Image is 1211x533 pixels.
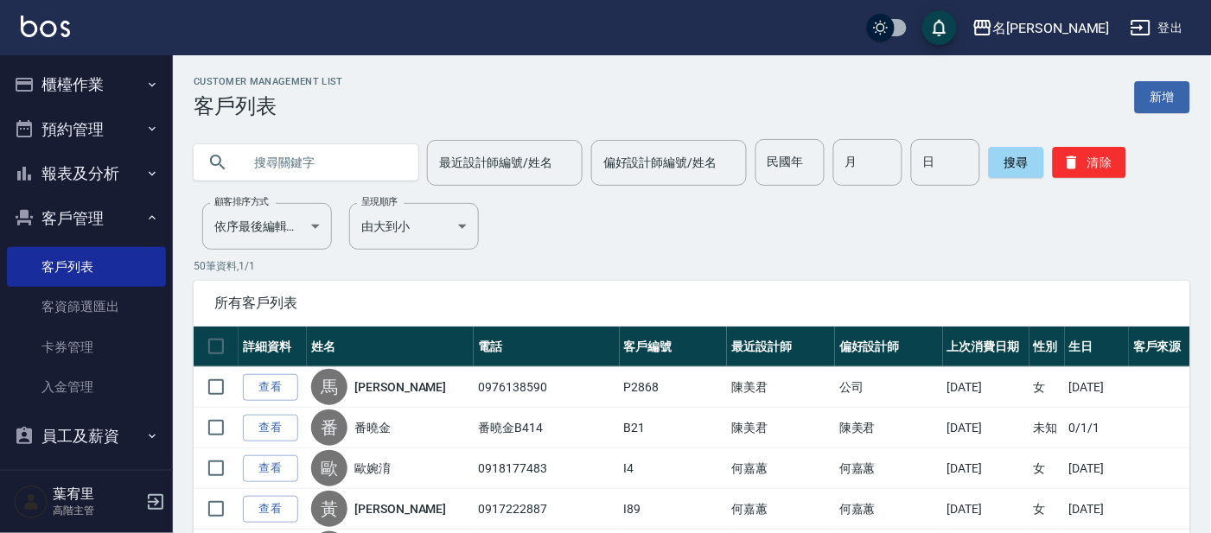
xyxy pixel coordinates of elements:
[14,485,48,519] img: Person
[194,94,343,118] h3: 客戶列表
[943,327,1029,367] th: 上次消費日期
[1065,489,1130,530] td: [DATE]
[243,455,298,482] a: 查看
[1129,327,1190,367] th: 客戶來源
[727,408,835,448] td: 陳美君
[943,367,1029,408] td: [DATE]
[202,203,332,250] div: 依序最後編輯時間
[835,489,943,530] td: 何嘉蕙
[53,503,141,518] p: 高階主管
[7,196,166,241] button: 客戶管理
[53,485,141,503] h5: 葉宥里
[7,414,166,459] button: 員工及薪資
[1135,81,1190,113] a: 新增
[1065,408,1130,448] td: 0/1/1
[1029,327,1065,367] th: 性別
[727,327,835,367] th: 最近設計師
[243,374,298,401] a: 查看
[835,367,943,408] td: 公司
[474,489,619,530] td: 0917222887
[194,258,1190,274] p: 50 筆資料, 1 / 1
[989,147,1044,178] button: 搜尋
[474,448,619,489] td: 0918177483
[307,327,474,367] th: 姓名
[354,500,446,517] a: [PERSON_NAME]
[311,450,347,486] div: 歐
[835,408,943,448] td: 陳美君
[835,327,943,367] th: 偏好設計師
[727,448,835,489] td: 何嘉蕙
[727,367,835,408] td: 陳美君
[214,195,269,208] label: 顧客排序方式
[620,367,728,408] td: P2868
[1124,12,1190,44] button: 登出
[1065,448,1130,489] td: [DATE]
[361,195,398,208] label: 呈現順序
[943,408,1029,448] td: [DATE]
[7,459,166,504] button: 商品管理
[7,247,166,287] a: 客戶列表
[7,327,166,367] a: 卡券管理
[474,367,619,408] td: 0976138590
[349,203,479,250] div: 由大到小
[474,327,619,367] th: 電話
[835,448,943,489] td: 何嘉蕙
[7,107,166,152] button: 預約管理
[7,151,166,196] button: 報表及分析
[943,489,1029,530] td: [DATE]
[1065,327,1130,367] th: 生日
[21,16,70,37] img: Logo
[943,448,1029,489] td: [DATE]
[7,367,166,407] a: 入金管理
[993,17,1110,39] div: 名[PERSON_NAME]
[354,419,391,436] a: 番曉金
[620,408,728,448] td: B21
[1065,367,1130,408] td: [DATE]
[311,491,347,527] div: 黃
[239,327,307,367] th: 詳細資料
[311,409,347,446] div: 番
[620,448,728,489] td: I4
[1053,147,1126,178] button: 清除
[7,62,166,107] button: 櫃檯作業
[1029,408,1065,448] td: 未知
[242,139,405,186] input: 搜尋關鍵字
[922,10,957,45] button: save
[243,415,298,441] a: 查看
[354,460,391,477] a: 歐婉淯
[311,369,347,405] div: 馬
[7,287,166,327] a: 客資篩選匯出
[243,496,298,523] a: 查看
[620,327,728,367] th: 客戶編號
[727,489,835,530] td: 何嘉蕙
[620,489,728,530] td: I89
[354,378,446,396] a: [PERSON_NAME]
[194,76,343,87] h2: Customer Management List
[1029,489,1065,530] td: 女
[474,408,619,448] td: 番曉金B414
[1029,448,1065,489] td: 女
[966,10,1117,46] button: 名[PERSON_NAME]
[1029,367,1065,408] td: 女
[214,295,1170,312] span: 所有客戶列表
